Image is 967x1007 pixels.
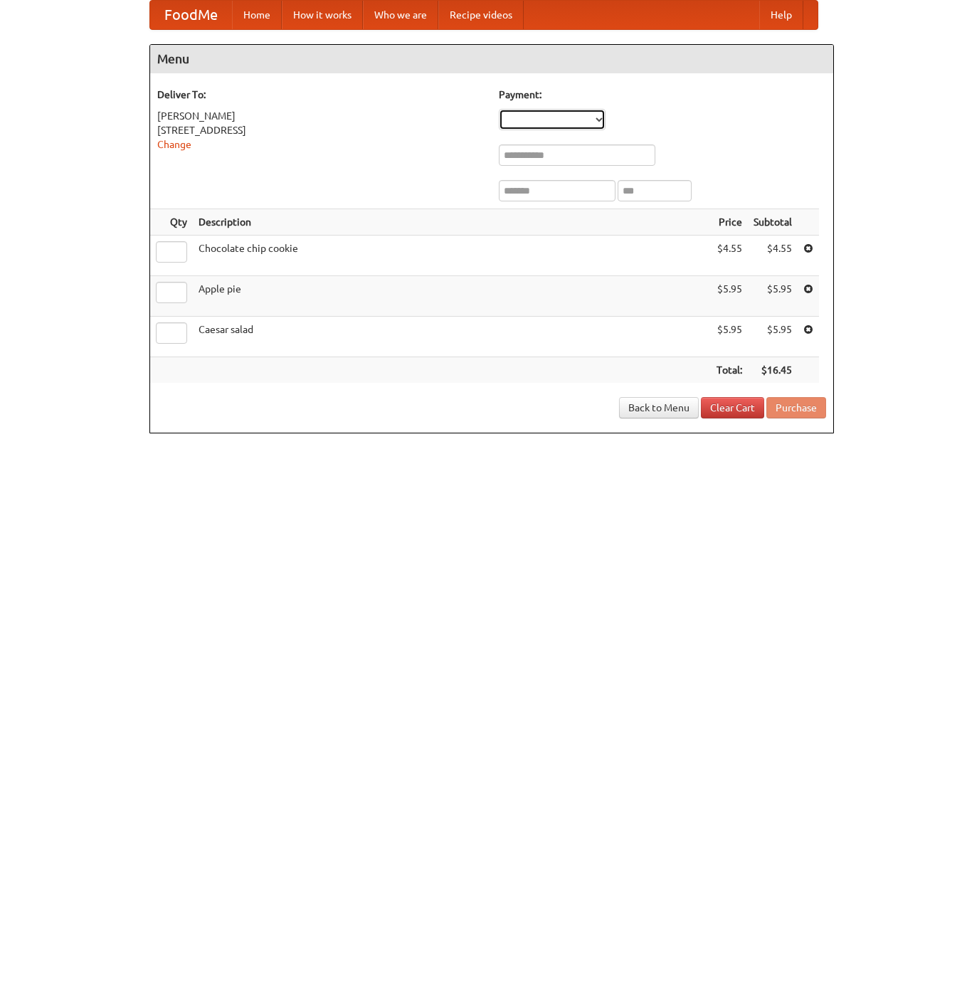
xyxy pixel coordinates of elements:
h5: Deliver To: [157,88,485,102]
a: Clear Cart [701,397,764,418]
div: [STREET_ADDRESS] [157,123,485,137]
a: Home [232,1,282,29]
h5: Payment: [499,88,826,102]
td: $4.55 [748,236,798,276]
td: $5.95 [748,276,798,317]
td: Caesar salad [193,317,711,357]
th: Subtotal [748,209,798,236]
h4: Menu [150,45,833,73]
th: Price [711,209,748,236]
a: How it works [282,1,363,29]
td: Chocolate chip cookie [193,236,711,276]
a: Change [157,139,191,150]
td: $5.95 [711,276,748,317]
div: [PERSON_NAME] [157,109,485,123]
a: Help [759,1,803,29]
a: Back to Menu [619,397,699,418]
a: Who we are [363,1,438,29]
a: FoodMe [150,1,232,29]
td: $5.95 [711,317,748,357]
a: Recipe videos [438,1,524,29]
th: Total: [711,357,748,384]
td: Apple pie [193,276,711,317]
th: Qty [150,209,193,236]
td: $4.55 [711,236,748,276]
th: Description [193,209,711,236]
th: $16.45 [748,357,798,384]
button: Purchase [766,397,826,418]
td: $5.95 [748,317,798,357]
